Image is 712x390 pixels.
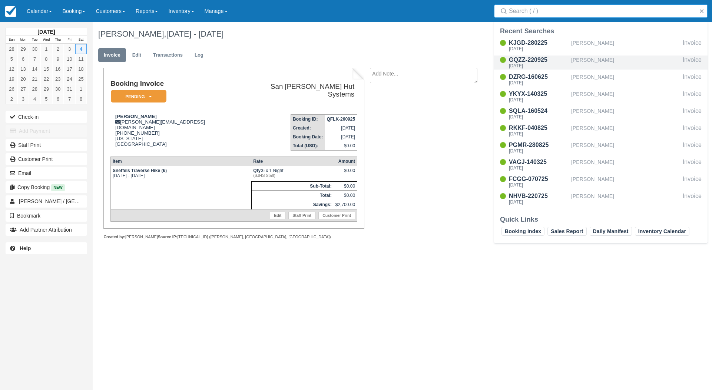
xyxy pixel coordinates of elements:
a: 1 [40,44,52,54]
em: (SJHS Staff) [253,173,332,178]
div: Invoice [683,56,702,70]
a: Invoice [98,48,126,63]
a: 8 [75,94,87,104]
a: 23 [52,74,64,84]
img: checkfront-main-nav-mini-logo.png [5,6,16,17]
a: PGMR-280825[DATE][PERSON_NAME]Invoice [494,141,708,155]
input: Search ( / ) [509,4,696,18]
b: Help [20,245,31,251]
strong: Sneffels Traverse Hike (6) [113,168,167,173]
strong: Qty [253,168,262,173]
td: [DATE] - [DATE] [110,166,251,181]
div: [DATE] [509,132,568,136]
div: [DATE] [509,64,568,68]
strong: Source IP: [158,235,178,239]
a: YKYX-140325[DATE][PERSON_NAME]Invoice [494,90,708,104]
a: 8 [40,54,52,64]
th: Savings: [251,200,334,209]
div: [DATE] [509,98,568,102]
a: Pending [110,90,164,103]
em: Pending [111,90,166,103]
a: 5 [40,94,52,104]
div: VAGJ-140325 [509,158,568,167]
a: Customer Print [6,153,87,165]
a: 21 [29,74,40,84]
a: NHVB-220725[DATE][PERSON_NAME]Invoice [494,192,708,206]
a: 2 [52,44,64,54]
h2: San [PERSON_NAME] Hut Systems [244,83,354,98]
th: Amount [334,157,357,166]
td: [DATE] [325,132,357,141]
td: [DATE] [325,124,357,132]
td: $2,700.00 [334,200,357,209]
div: [DATE] [509,200,568,204]
a: 26 [6,84,17,94]
a: 6 [17,54,29,64]
div: [DATE] [509,183,568,187]
a: Booking Index [501,227,544,236]
div: [PERSON_NAME] [571,90,680,104]
div: [DATE] [509,47,568,51]
div: KJGD-280225 [509,38,568,47]
div: DZRG-160625 [509,73,568,81]
div: [DATE] [509,115,568,119]
a: 31 [64,84,75,94]
div: [PERSON_NAME] [571,192,680,206]
a: 15 [40,64,52,74]
th: Thu [52,36,64,44]
th: Total: [251,191,334,200]
a: Staff Print [6,139,87,151]
span: [DATE] - [DATE] [166,29,223,38]
th: Created: [291,124,325,132]
div: [PERSON_NAME] [571,56,680,70]
div: [PERSON_NAME] [571,175,680,189]
a: Transactions [148,48,188,63]
div: RKKF-040825 [509,124,568,132]
th: Booking ID: [291,115,325,124]
button: Add Partner Attribution [6,224,87,236]
a: 22 [40,74,52,84]
a: 19 [6,74,17,84]
a: 3 [17,94,29,104]
a: RKKF-040825[DATE][PERSON_NAME]Invoice [494,124,708,138]
div: $0.00 [335,168,355,179]
a: VAGJ-140325[DATE][PERSON_NAME]Invoice [494,158,708,172]
a: 4 [29,94,40,104]
a: 6 [52,94,64,104]
th: Sat [75,36,87,44]
div: [PERSON_NAME][EMAIL_ADDRESS][DOMAIN_NAME] [PHONE_NUMBER] [US_STATE] [GEOGRAPHIC_DATA] [110,114,241,147]
th: Sub-Total: [251,182,334,191]
a: 5 [6,54,17,64]
a: Edit [127,48,147,63]
a: 12 [6,64,17,74]
div: Invoice [683,192,702,206]
a: SQLA-160524[DATE][PERSON_NAME]Invoice [494,107,708,121]
button: Copy Booking New [6,181,87,193]
a: Log [189,48,209,63]
a: Help [6,242,87,254]
a: Staff Print [288,212,315,219]
div: Invoice [683,90,702,104]
span: [PERSON_NAME] / [GEOGRAPHIC_DATA] [19,198,120,204]
div: PGMR-280825 [509,141,568,149]
a: 30 [29,44,40,54]
div: Invoice [683,141,702,155]
div: NHVB-220725 [509,192,568,201]
div: Recent Searches [500,27,702,36]
th: Mon [17,36,29,44]
th: Booking Date: [291,132,325,141]
th: Fri [64,36,75,44]
a: 14 [29,64,40,74]
a: 9 [52,54,64,64]
div: GQZZ-220925 [509,56,568,64]
div: [PERSON_NAME] [571,38,680,53]
button: Check-in [6,111,87,123]
a: 27 [17,84,29,94]
div: [PERSON_NAME] [TECHNICAL_ID] ([PERSON_NAME], [GEOGRAPHIC_DATA], [GEOGRAPHIC_DATA]) [103,234,364,240]
a: GQZZ-220925[DATE][PERSON_NAME]Invoice [494,56,708,70]
a: [PERSON_NAME] / [GEOGRAPHIC_DATA] [6,195,87,207]
h1: Booking Invoice [110,80,241,88]
td: 6 x 1 Night [251,166,334,181]
a: 29 [40,84,52,94]
a: 17 [64,64,75,74]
